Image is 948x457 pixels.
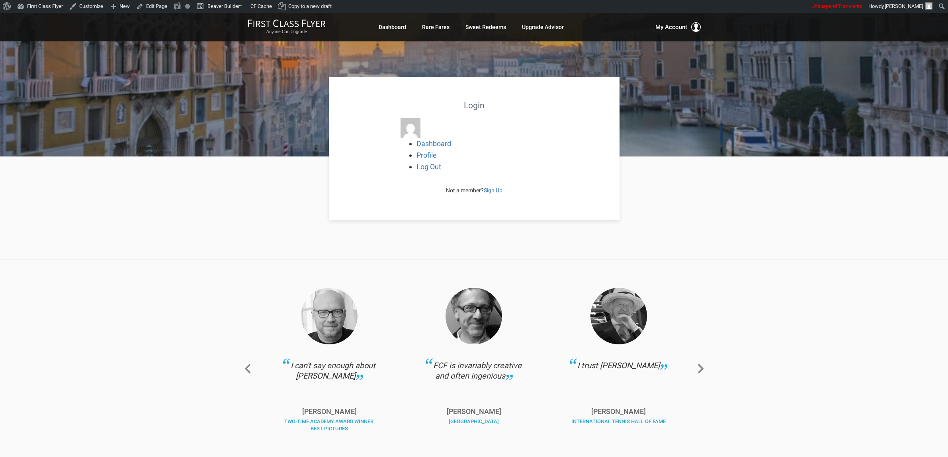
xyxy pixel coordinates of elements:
[655,22,687,32] span: My Account
[240,1,242,10] span: •
[281,408,377,415] p: [PERSON_NAME]
[248,19,326,27] img: First Class Flyer
[570,418,667,431] div: International Tennis Hall of Fame
[885,3,923,9] span: [PERSON_NAME]
[694,361,707,381] a: Next slide
[465,20,506,34] a: Sweet Redeems
[570,408,667,415] p: [PERSON_NAME]
[422,20,450,34] a: Rare Fares
[416,139,451,148] a: Dashboard
[570,360,667,400] div: I trust [PERSON_NAME]
[426,418,522,431] div: [GEOGRAPHIC_DATA]
[248,19,326,35] a: First Class FlyerAnyone Can Upgrade
[446,187,502,193] span: Not a member?
[416,162,441,171] a: Log Out
[379,20,406,34] a: Dashboard
[248,29,326,35] small: Anyone Can Upgrade
[590,288,647,344] img: Collins.png
[301,288,358,344] img: Haggis-v2.png
[426,408,522,415] p: [PERSON_NAME]
[655,22,701,32] button: My Account
[811,3,862,9] span: Unsuspend Transients
[241,361,254,381] a: Previous slide
[416,151,437,159] a: Profile
[281,360,377,400] div: I can't say enough about [PERSON_NAME]
[522,20,564,34] a: Upgrade Advisor
[464,101,485,110] strong: Login
[484,187,502,193] a: Sign Up
[426,360,522,400] div: FCF is invariably creative and often ingenious
[446,288,502,344] img: Thomas.png
[281,418,377,438] div: Two-Time Academy Award Winner, Best Pictures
